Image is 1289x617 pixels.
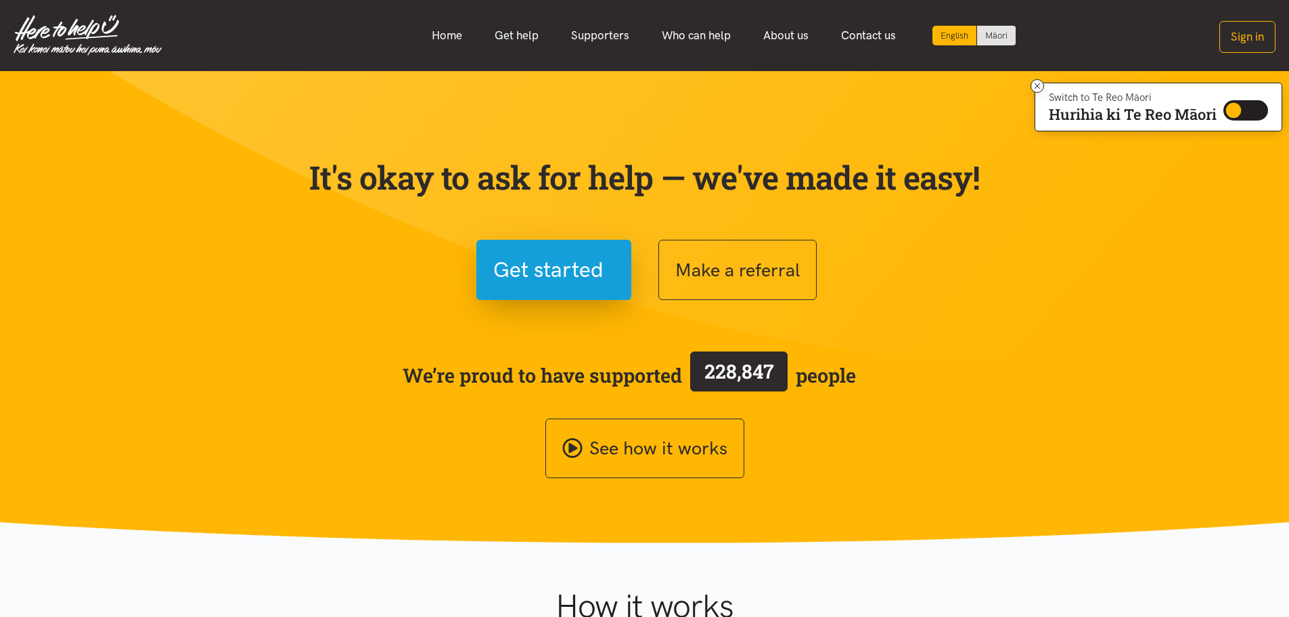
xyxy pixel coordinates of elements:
span: 228,847 [704,358,774,384]
div: Language toggle [932,26,1016,45]
p: Switch to Te Reo Māori [1049,93,1217,102]
a: See how it works [545,419,744,479]
a: Who can help [646,21,747,50]
a: About us [747,21,825,50]
button: Get started [476,240,631,300]
span: We’re proud to have supported people [403,349,856,402]
a: Home [415,21,478,50]
a: Contact us [825,21,912,50]
p: It's okay to ask for help — we've made it easy! [307,158,983,197]
div: Current language [932,26,977,45]
a: Switch to Te Reo Māori [977,26,1016,45]
a: Get help [478,21,555,50]
span: Get started [493,253,604,287]
img: Home [14,15,162,56]
p: Hurihia ki Te Reo Māori [1049,108,1217,121]
a: Supporters [555,21,646,50]
button: Sign in [1219,21,1275,53]
a: 228,847 [682,349,796,402]
button: Make a referral [658,240,817,300]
